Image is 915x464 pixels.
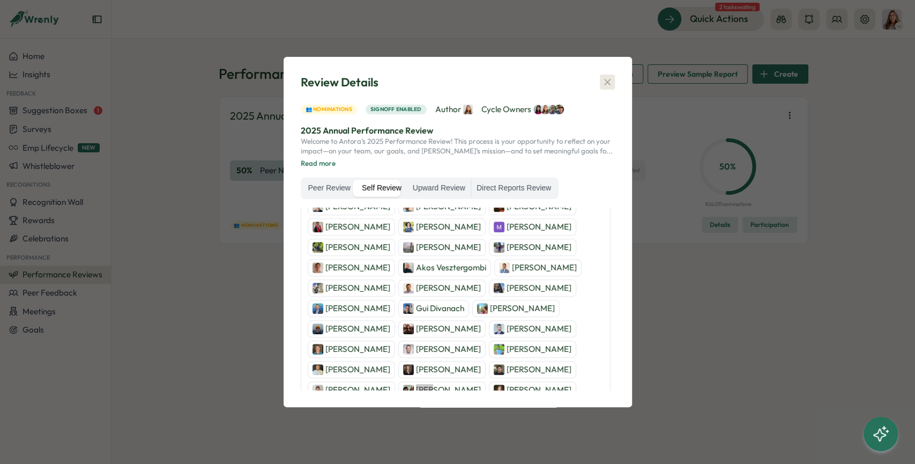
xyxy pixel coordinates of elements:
p: [PERSON_NAME] [507,343,571,355]
img: Isaiah Wilkes [313,222,323,232]
a: Amit Saini[PERSON_NAME] [398,279,486,297]
span: Review Details [301,74,378,91]
span: 👥 Nominations [306,105,352,114]
a: Montgomery Perry[PERSON_NAME] [489,218,576,235]
a: Daniel Park[PERSON_NAME] [308,381,395,399]
img: Victoria Mapar [494,385,504,395]
img: Helen Hsu [403,364,414,375]
p: [PERSON_NAME] [507,282,571,294]
p: 2025 Annual Performance Review [301,124,615,137]
img: Noah Long [477,303,488,314]
a: Jasmine Chugh[PERSON_NAME] [398,320,486,337]
p: [PERSON_NAME] [416,323,481,335]
p: Gui Divanach [416,303,464,314]
img: Becky Romero [463,105,473,114]
a: Aaron Sanchez[PERSON_NAME] [308,361,395,378]
img: Antonio Carrillo [494,323,504,334]
img: Kai Liu [313,283,323,293]
a: Benjamin Wilson[PERSON_NAME] [308,239,395,256]
img: Jasmine Chugh [403,323,414,334]
p: [PERSON_NAME] [325,364,390,375]
img: Huck Dorn [313,344,323,355]
a: Noah Long[PERSON_NAME] [472,300,560,317]
p: [PERSON_NAME] [325,303,390,314]
p: [PERSON_NAME] [325,282,390,294]
img: Becky Romero [540,105,550,114]
p: [PERSON_NAME] [325,241,390,253]
p: Welcome to Antora’s 2025 Performance Review! This process is your opportunity to reflect on your ... [301,137,615,156]
a: Isaiah Wilkes[PERSON_NAME] [308,218,395,235]
img: Benjamin Wilson [313,242,323,253]
img: Eric Smith [313,262,323,273]
p: [PERSON_NAME] [507,221,571,233]
img: Raghavendra Pai [499,262,510,273]
p: [PERSON_NAME] [416,221,481,233]
p: [PERSON_NAME] [416,364,481,375]
p: [PERSON_NAME] [325,343,390,355]
a: Helen Hsu[PERSON_NAME] [398,361,486,378]
img: Gui Divanach [403,303,414,314]
img: Montgomery Perry [494,222,504,232]
a: Piyush Kapate[PERSON_NAME] [489,341,576,358]
a: Vishal Patel[PERSON_NAME] [489,279,576,297]
p: [PERSON_NAME] [325,323,390,335]
a: Kai Liu[PERSON_NAME] [308,279,395,297]
img: Ronnie Cuadro [547,105,557,114]
a: Burhan Qazi[PERSON_NAME] [308,320,395,337]
a: Rene Griemens[PERSON_NAME] [398,341,486,358]
p: [PERSON_NAME] [416,384,481,396]
p: [PERSON_NAME] [507,241,571,253]
p: [PERSON_NAME] [325,384,390,396]
a: Joe Eilers[PERSON_NAME] [308,300,395,317]
a: Huck Dorn[PERSON_NAME] [308,341,395,358]
label: Direct Reports Review [471,180,556,197]
p: [PERSON_NAME] [416,241,481,253]
label: Peer Review [303,180,356,197]
a: Victoria Mapar[PERSON_NAME] [489,381,576,399]
a: Mugdha Thakur[PERSON_NAME] [398,218,486,235]
img: Rene Griemens [403,344,414,355]
a: Keyur Shah[PERSON_NAME] [398,239,486,256]
p: [PERSON_NAME] [416,282,481,294]
a: Raghavendra Pai[PERSON_NAME] [494,259,582,276]
img: Amit Saini [403,283,414,293]
p: Akos Vesztergombi [416,262,486,274]
span: Author [435,104,473,115]
a: Jorge Pascual[PERSON_NAME] [489,361,576,378]
img: Keyur Shah [403,242,414,253]
p: [PERSON_NAME] [507,384,571,396]
p: [PERSON_NAME] [507,323,571,335]
img: Sebastien Lounis [554,105,564,114]
img: Aaron Sanchez [313,364,323,375]
span: Cycle Owners [481,104,564,115]
a: Mona[PERSON_NAME] [398,381,486,399]
img: Sasha Stashwick [494,242,504,253]
img: Piyush Kapate [494,344,504,355]
img: Jorge Pascual [494,364,504,375]
img: Daniel Park [313,385,323,395]
p: [PERSON_NAME] [512,262,577,274]
img: Vishal Patel [494,283,504,293]
img: Mona [403,385,414,395]
img: Akos Vesztergombi [403,262,414,273]
a: Gui DivanachGui Divanach [398,300,469,317]
img: Kat Haynes [533,105,543,114]
p: [PERSON_NAME] [416,343,481,355]
a: Akos VesztergombiAkos Vesztergombi [398,259,491,276]
label: Self Review [356,180,407,197]
a: Antonio Carrillo[PERSON_NAME] [489,320,576,337]
p: [PERSON_NAME] [325,221,390,233]
p: [PERSON_NAME] [325,262,390,274]
a: Sasha Stashwick[PERSON_NAME] [489,239,576,256]
label: Upward Review [407,180,471,197]
img: Mugdha Thakur [403,222,414,232]
img: Joe Eilers [313,303,323,314]
a: Eric Smith[PERSON_NAME] [308,259,395,276]
p: [PERSON_NAME] [490,303,555,314]
img: Burhan Qazi [313,323,323,334]
button: Read more [301,159,336,168]
p: [PERSON_NAME] [507,364,571,375]
span: Signoff enabled [370,105,422,114]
